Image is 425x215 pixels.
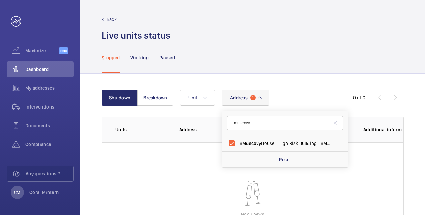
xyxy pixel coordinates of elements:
p: Reset [279,156,291,163]
span: Unit [188,95,197,100]
p: Paused [159,54,175,61]
button: Shutdown [102,90,138,106]
span: Muscovy [323,141,342,146]
span: Address [230,95,248,100]
p: Address [179,126,236,133]
h1: Live units status [102,29,170,42]
span: Maximize [25,47,59,54]
p: Stopped [102,54,120,61]
p: Working [130,54,148,61]
input: Search by address [227,116,343,130]
button: Address1 [222,90,269,106]
span: Compliance [25,141,74,148]
p: Units [115,126,169,133]
div: 0 of 0 [353,94,365,101]
p: Coral Mintern [29,189,59,196]
span: Interventions [25,103,74,110]
span: 8 House - High Risk Building - 8 [STREET_ADDRESS] [240,140,331,147]
span: Beta [59,47,68,54]
span: Dashboard [25,66,74,73]
p: CM [14,189,20,196]
button: Breakdown [137,90,173,106]
p: Additional information [363,126,406,133]
span: Muscovy [242,141,261,146]
span: 1 [250,95,256,100]
span: Documents [25,122,74,129]
p: Back [107,16,117,23]
button: Unit [180,90,215,106]
span: Any questions ? [26,170,73,177]
span: My addresses [25,85,74,91]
